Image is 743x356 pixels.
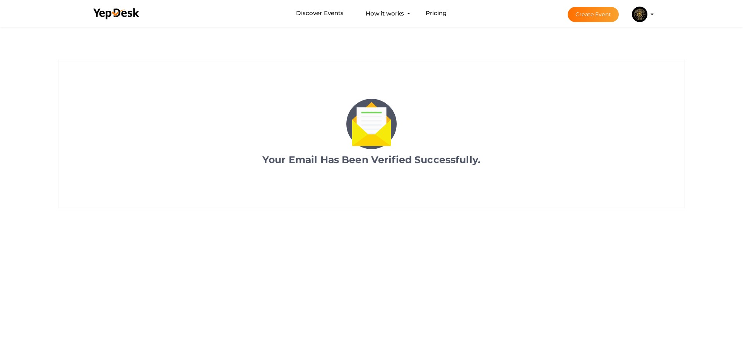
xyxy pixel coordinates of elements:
[262,149,481,167] label: Your Email Has Been Verified Successfully.
[568,7,619,22] button: Create Event
[296,6,344,21] a: Discover Events
[426,6,447,21] a: Pricing
[632,7,647,22] img: LZMBYD3O_small.jpeg
[363,6,406,21] button: How it works
[346,99,397,149] img: letter.png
